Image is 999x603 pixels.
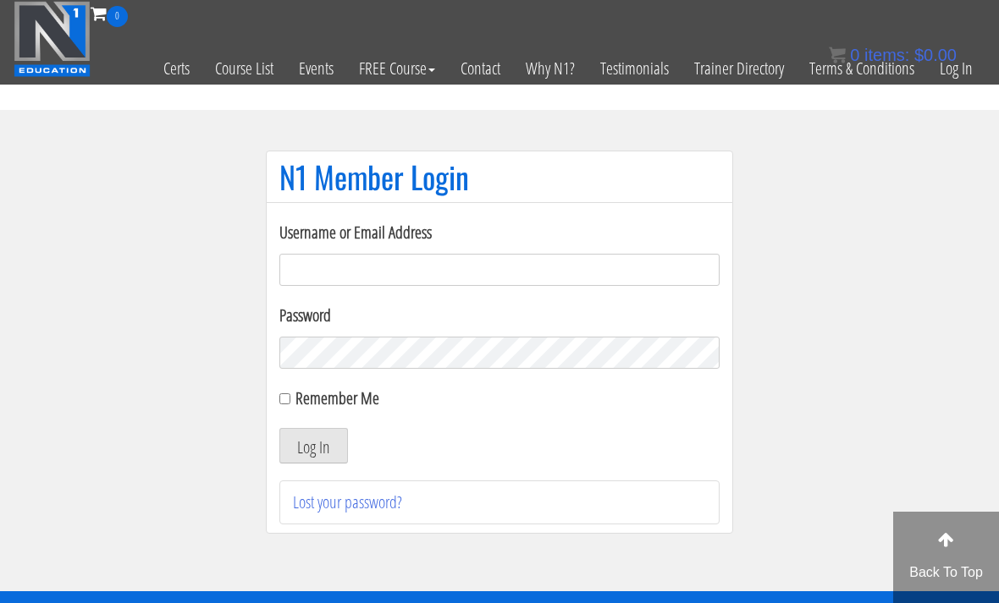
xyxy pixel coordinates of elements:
a: Trainer Directory [682,27,797,110]
span: items: [864,46,909,64]
a: 0 items: $0.00 [829,46,957,64]
a: Certs [151,27,202,110]
bdi: 0.00 [914,46,957,64]
a: FREE Course [346,27,448,110]
span: 0 [107,6,128,27]
h1: N1 Member Login [279,160,720,194]
img: n1-education [14,1,91,77]
a: Log In [927,27,985,110]
span: $ [914,46,924,64]
a: Events [286,27,346,110]
a: Contact [448,27,513,110]
a: 0 [91,2,128,25]
button: Log In [279,428,348,463]
a: Testimonials [588,27,682,110]
a: Course List [202,27,286,110]
label: Username or Email Address [279,220,720,245]
img: icon11.png [829,47,846,63]
label: Remember Me [295,386,379,409]
label: Password [279,303,720,328]
a: Terms & Conditions [797,27,927,110]
span: 0 [850,46,859,64]
a: Why N1? [513,27,588,110]
a: Lost your password? [293,491,402,513]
